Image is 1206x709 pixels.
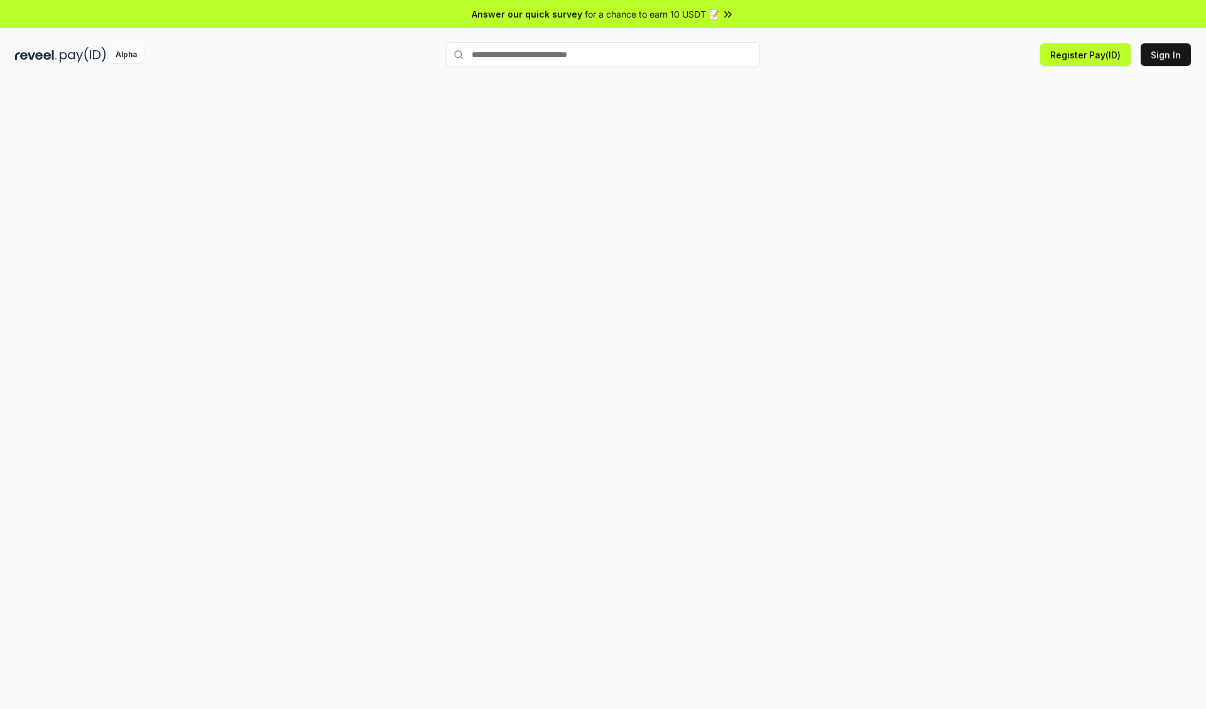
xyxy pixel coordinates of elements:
button: Register Pay(ID) [1040,43,1131,66]
img: pay_id [60,47,106,63]
img: reveel_dark [15,47,57,63]
div: Alpha [109,47,144,63]
button: Sign In [1141,43,1191,66]
span: Answer our quick survey [472,8,582,21]
span: for a chance to earn 10 USDT 📝 [585,8,719,21]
